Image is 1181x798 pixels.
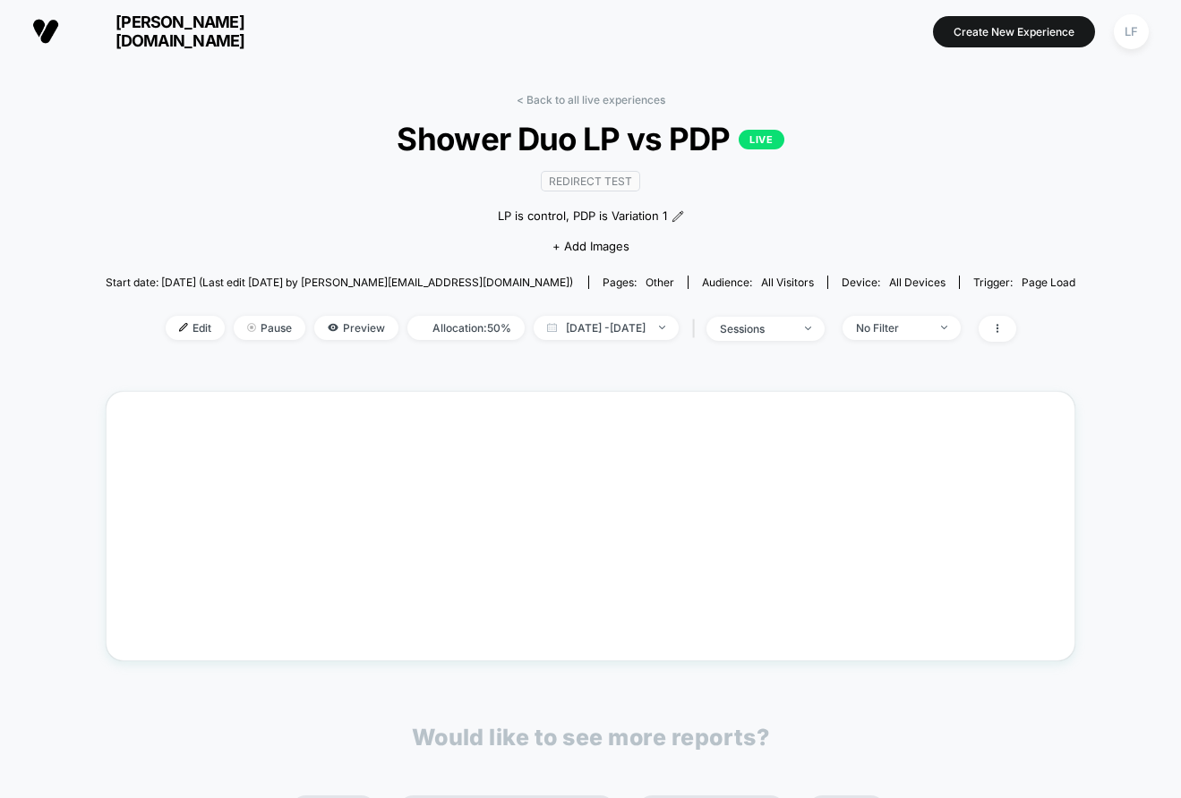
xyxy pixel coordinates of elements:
[154,120,1027,157] span: Shower Duo LP vs PDP
[739,130,783,149] p: LIVE
[547,323,557,332] img: calendar
[179,323,188,332] img: edit
[552,239,629,253] span: + Add Images
[314,316,398,340] span: Preview
[720,322,792,335] div: sessions
[517,93,665,106] a: < Back to all live experiences
[407,316,525,340] span: Allocation: 50%
[247,323,256,332] img: end
[688,316,706,342] span: |
[933,16,1095,47] button: Create New Experience
[1114,14,1149,49] div: LF
[1022,276,1075,289] span: Page Load
[541,171,640,191] span: Redirect Test
[973,276,1075,289] div: Trigger:
[73,13,287,50] span: [PERSON_NAME][DOMAIN_NAME]
[856,321,928,335] div: No Filter
[805,327,811,330] img: end
[761,276,814,289] span: All Visitors
[412,724,770,751] p: Would like to see more reports?
[32,18,59,45] img: Visually logo
[1108,13,1154,50] button: LF
[106,276,573,289] span: Start date: [DATE] (Last edit [DATE] by [PERSON_NAME][EMAIL_ADDRESS][DOMAIN_NAME])
[166,316,225,340] span: Edit
[827,276,959,289] span: Device:
[498,208,667,225] span: LP is control, PDP is Variation 1
[27,12,293,51] button: [PERSON_NAME][DOMAIN_NAME]
[603,276,674,289] div: Pages:
[702,276,814,289] div: Audience:
[646,276,674,289] span: other
[534,316,679,340] span: [DATE] - [DATE]
[941,326,947,329] img: end
[889,276,946,289] span: all devices
[234,316,305,340] span: Pause
[659,326,665,329] img: end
